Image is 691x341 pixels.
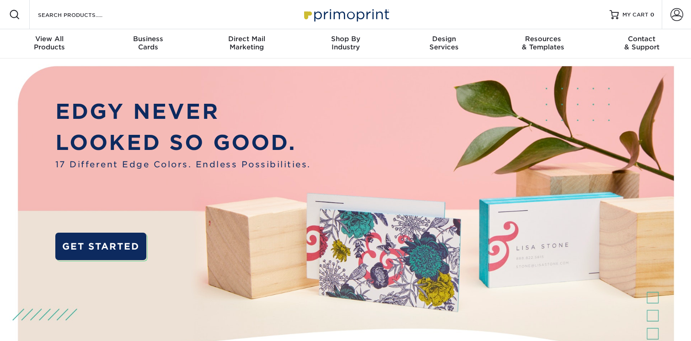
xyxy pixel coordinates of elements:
div: Marketing [198,35,296,51]
span: 17 Different Edge Colors. Endless Possibilities. [55,158,311,170]
p: EDGY NEVER [55,96,311,127]
img: Primoprint [300,5,391,24]
div: Industry [296,35,395,51]
div: & Templates [493,35,592,51]
a: DesignServices [395,29,493,59]
div: Cards [99,35,198,51]
span: Shop By [296,35,395,43]
div: & Support [592,35,691,51]
input: SEARCH PRODUCTS..... [37,9,126,20]
a: Shop ByIndustry [296,29,395,59]
span: Direct Mail [198,35,296,43]
p: LOOKED SO GOOD. [55,127,311,158]
span: Design [395,35,493,43]
span: Business [99,35,198,43]
span: Contact [592,35,691,43]
a: Direct MailMarketing [198,29,296,59]
span: 0 [650,11,654,18]
a: BusinessCards [99,29,198,59]
div: Services [395,35,493,51]
a: GET STARTED [55,233,146,260]
a: Resources& Templates [493,29,592,59]
span: MY CART [622,11,648,19]
span: Resources [493,35,592,43]
a: Contact& Support [592,29,691,59]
